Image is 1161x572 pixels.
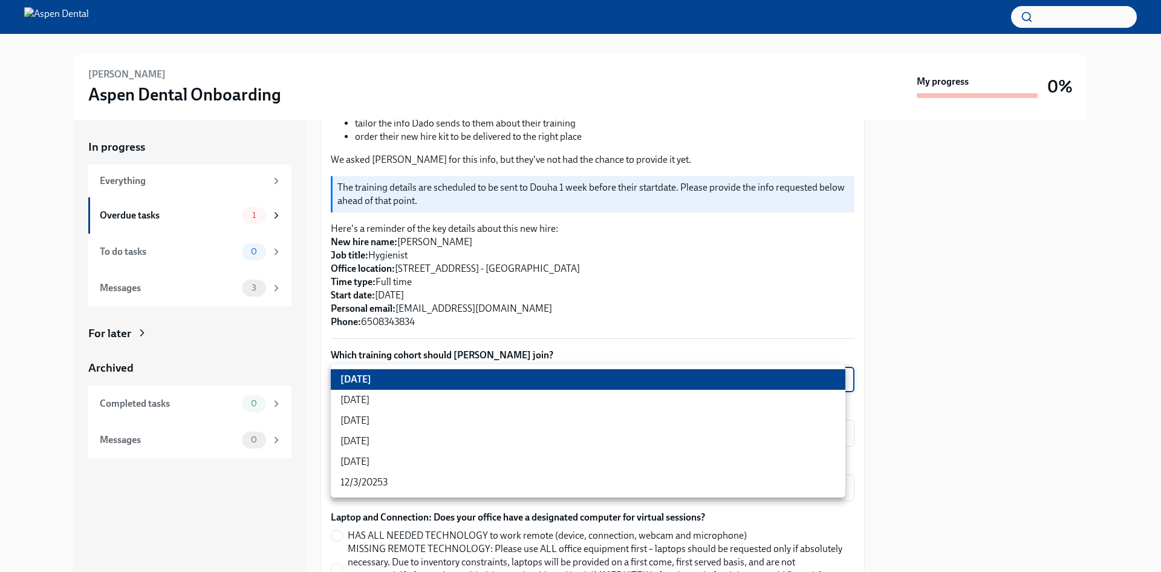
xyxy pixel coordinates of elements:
[331,410,845,431] li: [DATE]
[331,472,845,493] li: 12/3/20253
[331,369,845,390] li: [DATE]
[331,431,845,452] li: [DATE]
[331,452,845,472] li: [DATE]
[331,390,845,410] li: [DATE]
